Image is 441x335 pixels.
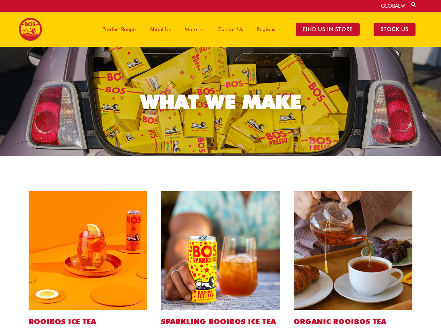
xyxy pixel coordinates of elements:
a: Contact Us [211,12,250,47]
span: Contact Us [218,19,243,40]
div: WHAT WE MAKE [140,92,301,111]
span: More [185,19,197,40]
a: More [178,12,211,47]
a: Find Us in Store [289,12,367,47]
span: Find Us in Store [296,23,360,36]
a: Search button [410,1,417,8]
img: peach [29,191,147,310]
a: STOCK US [367,12,422,47]
span: Product Range [102,19,136,40]
nav: Site Navigation [90,12,422,47]
a: GLOBAL [381,3,405,9]
a: About Us [143,12,178,47]
img: sparkling lemon [161,191,280,310]
h2: ORGANIC ROOIBOS TEA [294,317,412,326]
span: STOCK US [374,23,416,36]
a: Regions [250,12,289,47]
img: BOS logo finals-200px [19,17,42,41]
h2: SPARKLING ROOIBOS ICE TEA [161,317,280,326]
a: Product Range [95,12,143,47]
h2: ROOIBOS ICE TEA [29,317,147,326]
span: Regions [257,19,275,40]
span: About Us [150,19,171,40]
